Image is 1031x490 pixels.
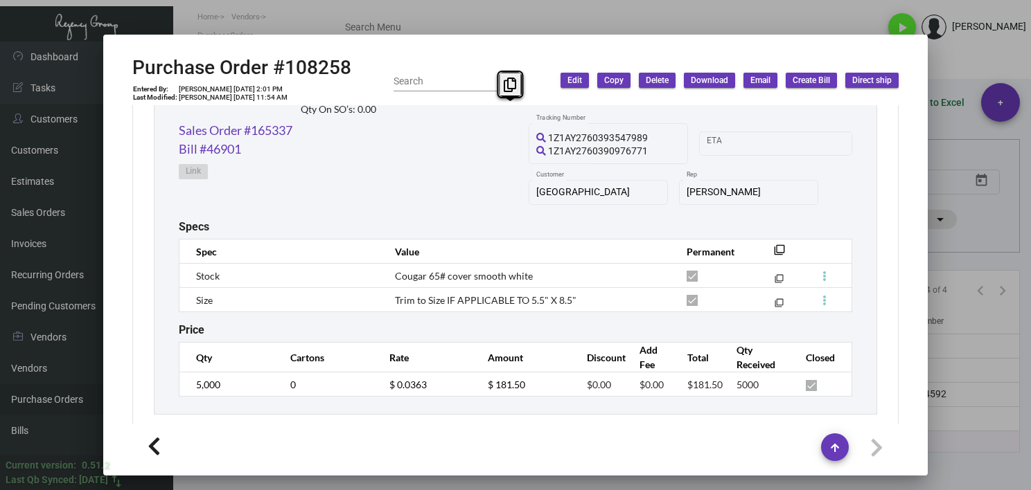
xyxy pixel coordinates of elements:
[179,343,276,372] th: Qty
[504,78,516,92] i: Copy
[786,73,837,88] button: Create Bill
[381,239,673,264] th: Value
[723,343,792,372] th: Qty Received
[178,93,288,102] td: [PERSON_NAME] [DATE] 11:54 AM
[395,270,533,282] span: Cougar 65# cover smooth white
[132,93,178,102] td: Last Modified:
[743,73,777,88] button: Email
[567,75,582,87] span: Edit
[132,85,178,93] td: Entered By:
[179,164,208,179] button: Link
[179,220,209,233] h2: Specs
[132,56,351,80] h2: Purchase Order #108258
[687,379,723,390] span: $181.50
[6,458,76,473] div: Current version:
[6,473,108,487] div: Last Qb Synced: [DATE]
[597,73,631,88] button: Copy
[852,75,892,87] span: Direct ship
[774,248,785,260] mat-icon: filter_none
[395,294,576,306] span: Trim to Size IF APPLICABLE TO 5.5" X 8.5"
[301,104,405,116] h2: Qty On SO’s: 0.00
[640,379,664,390] span: $0.00
[737,379,759,390] span: 5000
[845,73,899,88] button: Direct ship
[376,343,473,372] th: Rate
[673,343,723,372] th: Total
[750,75,770,87] span: Email
[561,73,589,88] button: Edit
[792,343,852,372] th: Closed
[587,379,611,390] span: $0.00
[646,75,669,87] span: Delete
[179,239,380,264] th: Spec
[673,239,754,264] th: Permanent
[684,73,735,88] button: Download
[276,343,376,372] th: Cartons
[775,301,784,310] mat-icon: filter_none
[691,75,728,87] span: Download
[474,343,573,372] th: Amount
[793,75,830,87] span: Create Bill
[626,343,674,372] th: Add Fee
[178,85,288,93] td: [PERSON_NAME] [DATE] 2:01 PM
[761,138,828,149] input: End date
[573,343,626,372] th: Discount
[186,165,201,177] span: Link
[82,458,109,473] div: 0.51.2
[196,270,220,282] span: Stock
[179,140,241,158] a: Bill #46901
[707,138,750,149] input: Start date
[604,75,624,87] span: Copy
[196,294,213,306] span: Size
[775,277,784,286] mat-icon: filter_none
[639,73,676,88] button: Delete
[548,132,648,143] span: 1Z1AY2760393547989
[179,121,292,140] a: Sales Order #165337
[548,145,648,156] span: 1Z1AY2760390976771
[179,323,204,336] h2: Price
